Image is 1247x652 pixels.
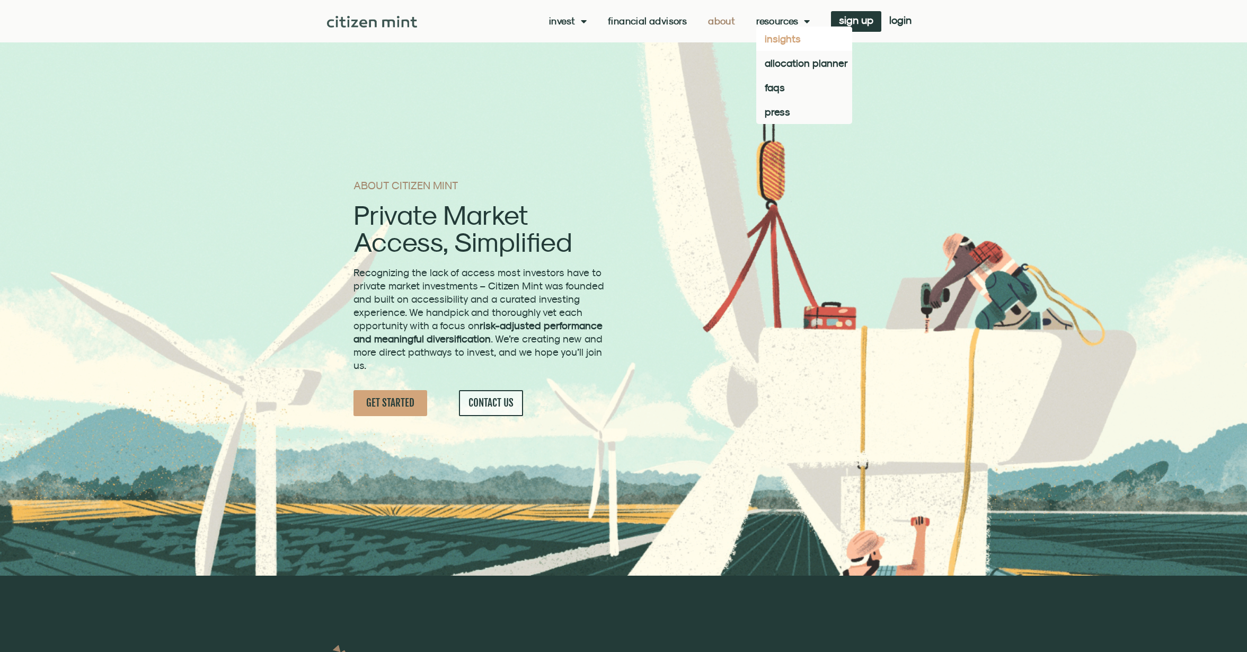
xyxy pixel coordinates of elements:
nav: Menu [549,16,810,27]
h1: ABOUT CITIZEN MINT [353,180,607,191]
a: faqs [756,75,852,100]
a: CONTACT US [459,390,523,416]
span: Recognizing the lack of access most investors have to private market investments – Citizen Mint w... [353,267,604,371]
a: allocation planner [756,51,852,75]
img: Citizen Mint [327,16,418,28]
a: Invest [549,16,587,27]
a: press [756,100,852,124]
a: Financial Advisors [608,16,687,27]
a: login [881,11,919,32]
a: GET STARTED [353,390,427,416]
span: CONTACT US [468,397,514,410]
a: insights [756,27,852,51]
span: GET STARTED [366,397,414,410]
a: sign up [831,11,881,32]
ul: Resources [756,27,852,124]
span: login [889,16,912,24]
a: Resources [756,16,810,27]
a: About [708,16,735,27]
span: sign up [839,16,873,24]
h2: Private Market Access, Simplified [353,201,607,255]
